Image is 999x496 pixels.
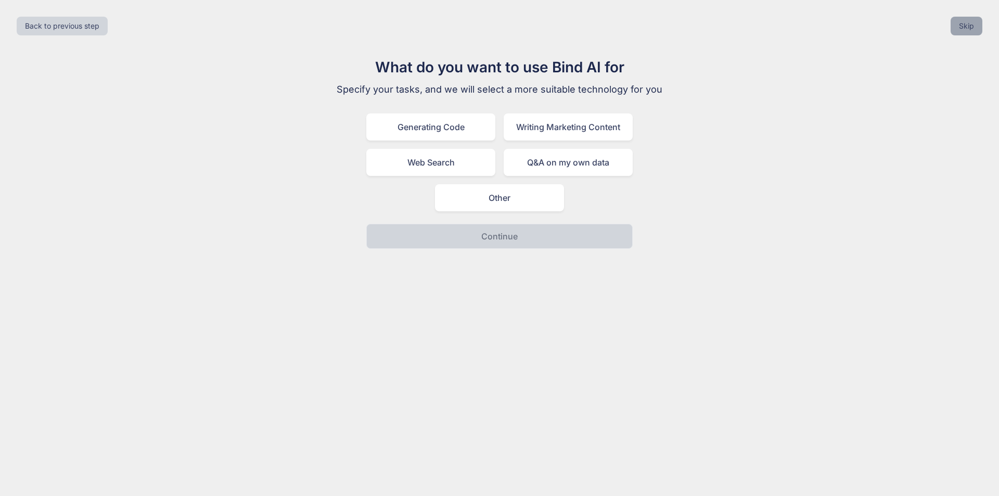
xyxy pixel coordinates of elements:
button: Skip [951,17,982,35]
p: Continue [481,230,518,243]
div: Writing Marketing Content [504,113,633,141]
div: Q&A on my own data [504,149,633,176]
button: Continue [366,224,633,249]
div: Other [435,184,564,211]
h1: What do you want to use Bind AI for [325,56,674,78]
div: Web Search [366,149,495,176]
button: Back to previous step [17,17,108,35]
p: Specify your tasks, and we will select a more suitable technology for you [325,82,674,97]
div: Generating Code [366,113,495,141]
